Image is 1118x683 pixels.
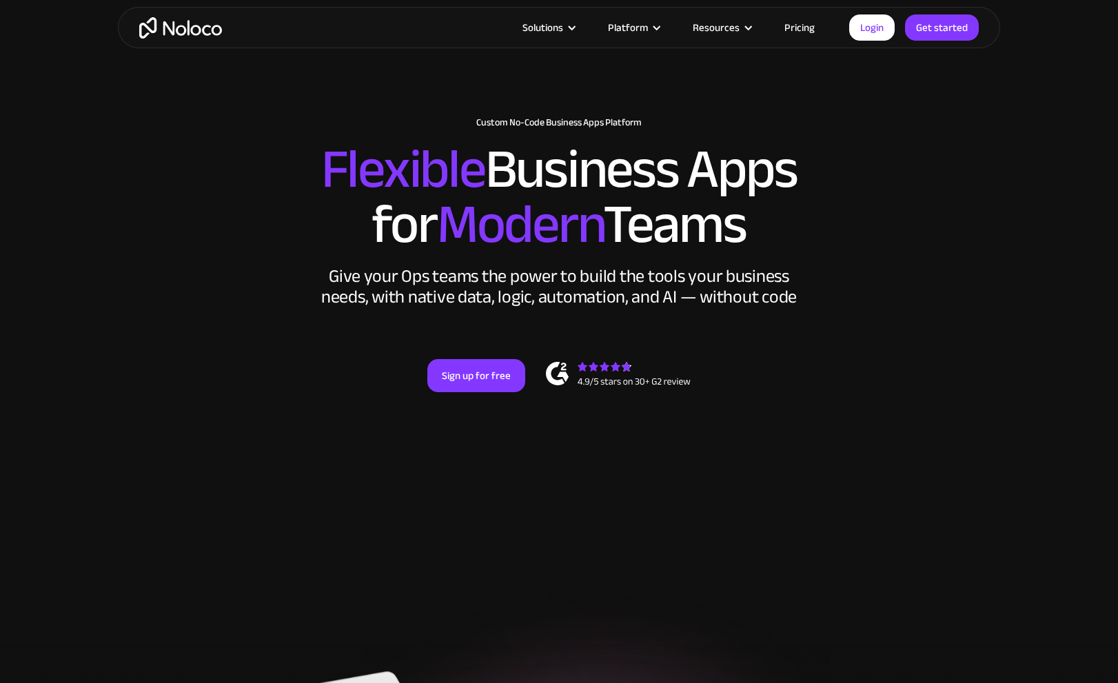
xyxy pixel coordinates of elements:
[849,14,895,41] a: Login
[675,19,767,37] div: Resources
[139,17,222,39] a: home
[318,266,800,307] div: Give your Ops teams the power to build the tools your business needs, with native data, logic, au...
[767,19,832,37] a: Pricing
[427,359,525,392] a: Sign up for free
[591,19,675,37] div: Platform
[522,19,563,37] div: Solutions
[905,14,979,41] a: Get started
[608,19,648,37] div: Platform
[132,142,986,252] h2: Business Apps for Teams
[437,173,603,276] span: Modern
[132,117,986,128] h1: Custom No-Code Business Apps Platform
[505,19,591,37] div: Solutions
[693,19,740,37] div: Resources
[321,118,485,221] span: Flexible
